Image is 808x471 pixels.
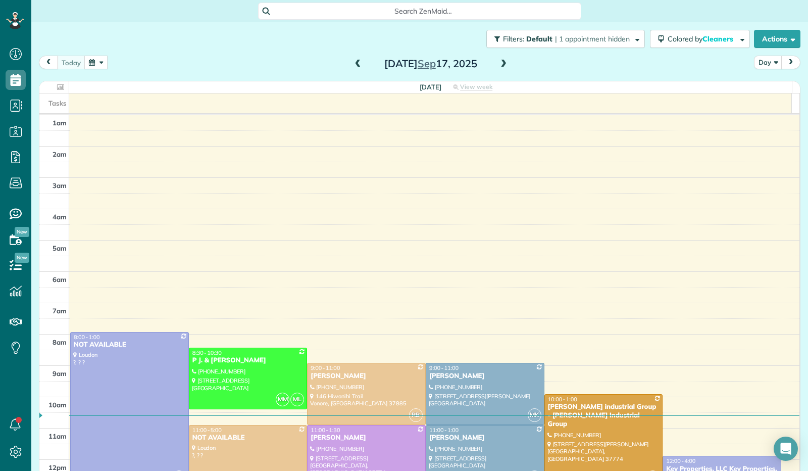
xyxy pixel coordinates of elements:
[53,150,67,158] span: 2am
[192,356,305,365] div: P J. & [PERSON_NAME]
[486,30,645,48] button: Filters: Default | 1 appointment hidden
[429,434,541,442] div: [PERSON_NAME]
[276,393,289,406] span: MM
[53,244,67,252] span: 5am
[57,56,85,69] button: today
[53,119,67,127] span: 1am
[429,372,541,381] div: [PERSON_NAME]
[418,57,436,70] span: Sep
[290,393,304,406] span: ML
[774,437,798,461] div: Open Intercom Messenger
[368,58,494,69] h2: [DATE] 17, 2025
[53,338,67,346] span: 8am
[650,30,750,48] button: Colored byCleaners
[409,408,423,422] span: RB
[53,181,67,190] span: 3am
[460,83,492,91] span: View week
[528,408,541,422] span: MK
[192,349,222,356] span: 8:30 - 10:30
[754,30,800,48] button: Actions
[192,427,222,434] span: 11:00 - 5:00
[48,401,67,409] span: 10am
[48,432,67,440] span: 11am
[754,56,782,69] button: Day
[666,457,695,464] span: 12:00 - 4:00
[503,34,524,43] span: Filters:
[310,372,423,381] div: [PERSON_NAME]
[429,427,459,434] span: 11:00 - 1:00
[548,396,577,403] span: 10:00 - 1:00
[429,364,459,371] span: 9:00 - 11:00
[53,307,67,315] span: 7am
[48,99,67,107] span: Tasks
[39,56,58,69] button: prev
[668,34,737,43] span: Colored by
[53,369,67,378] span: 9am
[310,434,423,442] div: [PERSON_NAME]
[420,83,441,91] span: [DATE]
[702,34,735,43] span: Cleaners
[15,253,29,263] span: New
[311,427,340,434] span: 11:00 - 1:30
[311,364,340,371] span: 9:00 - 11:00
[73,341,186,349] div: NOT AVAILABLE
[481,30,645,48] a: Filters: Default | 1 appointment hidden
[15,227,29,237] span: New
[547,403,660,429] div: [PERSON_NAME] industrial Group - [PERSON_NAME] Industrial Group
[526,34,553,43] span: Default
[192,434,305,442] div: NOT AVAILABLE
[53,213,67,221] span: 4am
[781,56,800,69] button: next
[74,334,100,341] span: 8:00 - 1:00
[555,34,630,43] span: | 1 appointment hidden
[53,275,67,284] span: 6am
